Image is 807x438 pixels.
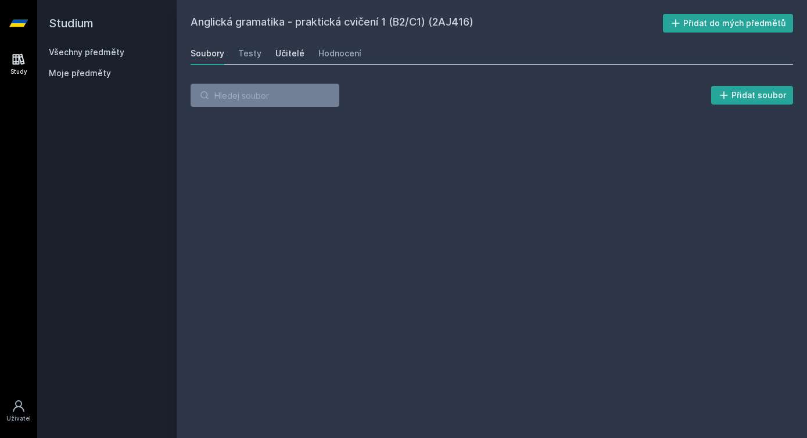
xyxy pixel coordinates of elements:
[275,42,304,65] a: Učitelé
[318,48,361,59] div: Hodnocení
[663,14,794,33] button: Přidat do mých předmětů
[191,42,224,65] a: Soubory
[191,84,339,107] input: Hledej soubor
[10,67,27,76] div: Study
[711,86,794,105] button: Přidat soubor
[238,48,261,59] div: Testy
[6,414,31,423] div: Uživatel
[49,67,111,79] span: Moje předměty
[318,42,361,65] a: Hodnocení
[275,48,304,59] div: Učitelé
[49,47,124,57] a: Všechny předměty
[238,42,261,65] a: Testy
[191,48,224,59] div: Soubory
[2,46,35,82] a: Study
[191,14,663,33] h2: Anglická gramatika - praktická cvičení 1 (B2/C1) (2AJ416)
[2,393,35,429] a: Uživatel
